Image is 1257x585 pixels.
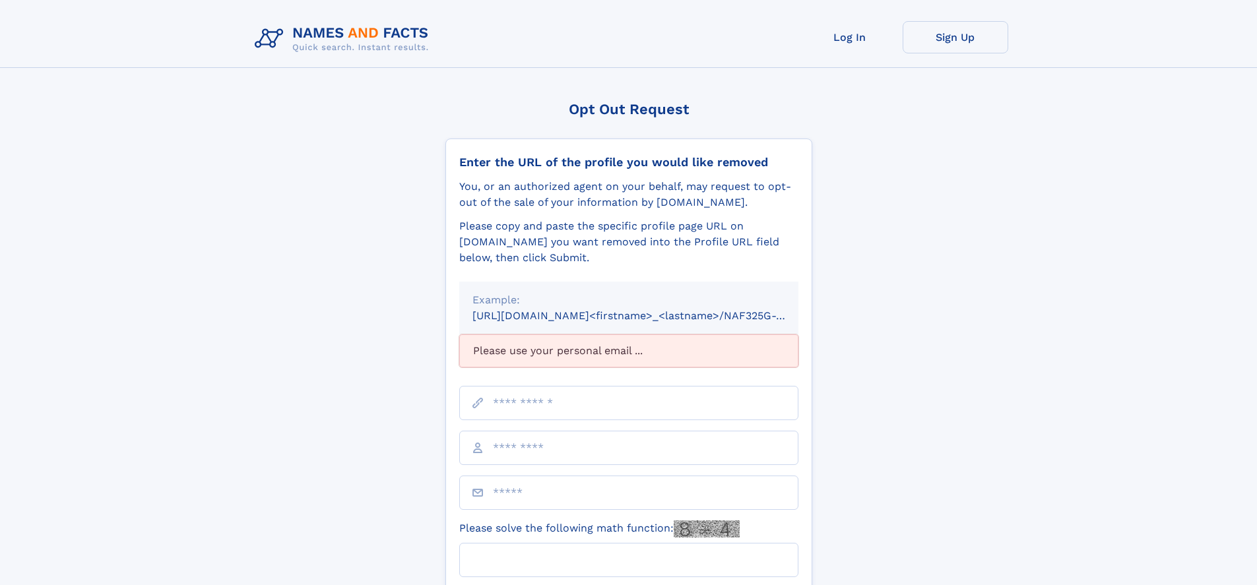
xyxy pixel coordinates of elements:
div: Example: [472,292,785,308]
div: Please copy and paste the specific profile page URL on [DOMAIN_NAME] you want removed into the Pr... [459,218,798,266]
a: Sign Up [903,21,1008,53]
img: Logo Names and Facts [249,21,439,57]
div: Please use your personal email ... [459,334,798,367]
small: [URL][DOMAIN_NAME]<firstname>_<lastname>/NAF325G-xxxxxxxx [472,309,823,322]
div: You, or an authorized agent on your behalf, may request to opt-out of the sale of your informatio... [459,179,798,210]
label: Please solve the following math function: [459,520,740,538]
a: Log In [797,21,903,53]
div: Enter the URL of the profile you would like removed [459,155,798,169]
div: Opt Out Request [445,101,812,117]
